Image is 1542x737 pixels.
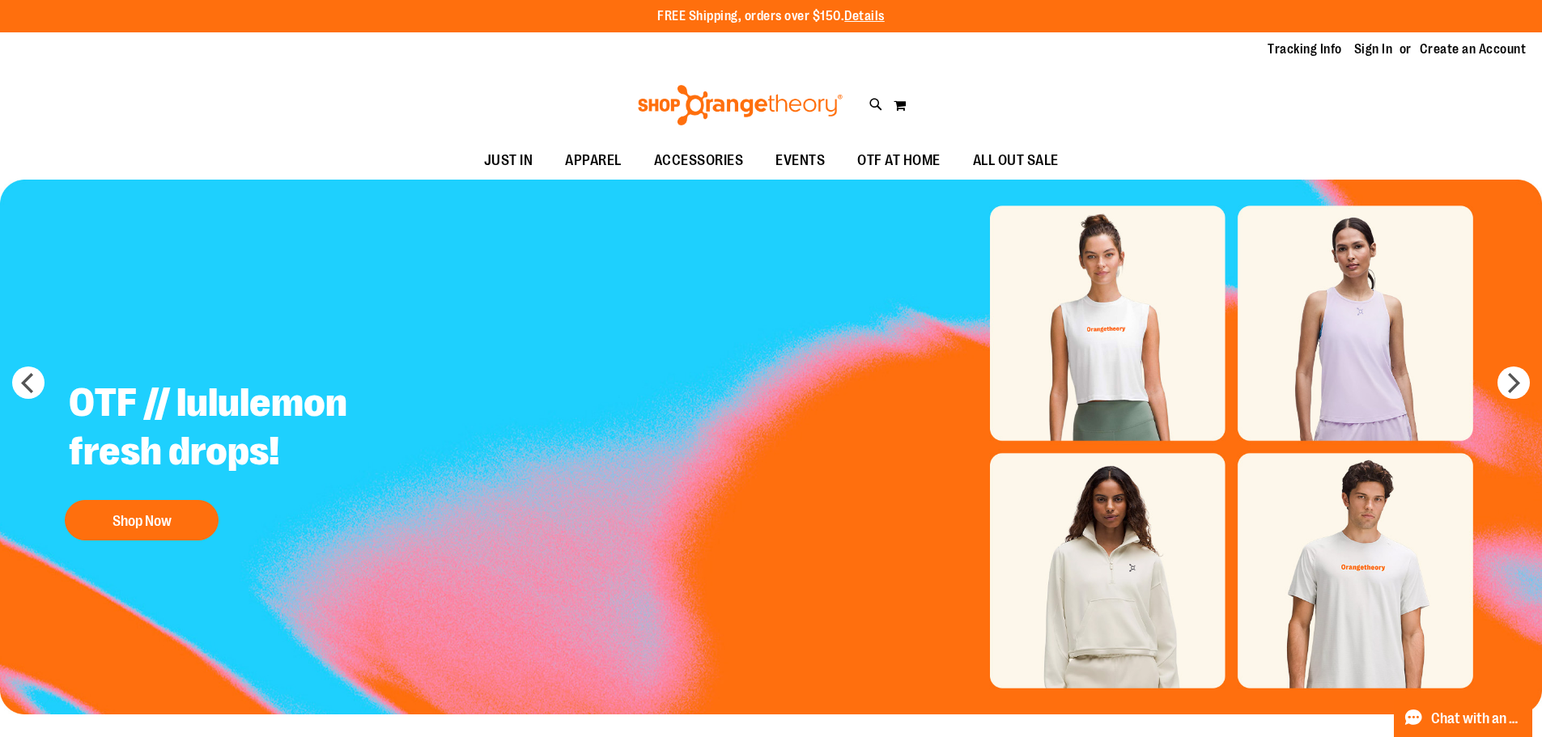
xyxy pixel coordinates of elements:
[1394,700,1533,737] button: Chat with an Expert
[1431,711,1523,726] span: Chat with an Expert
[565,142,622,179] span: APPAREL
[857,142,941,179] span: OTF AT HOME
[57,366,459,549] a: OTF // lululemon fresh drops! Shop Now
[654,142,744,179] span: ACCESSORIES
[638,142,760,180] a: ACCESSORIES
[1497,366,1530,399] button: next
[775,142,825,179] span: EVENTS
[549,142,638,180] a: APPAREL
[65,500,219,540] button: Shop Now
[973,142,1059,179] span: ALL OUT SALE
[57,366,459,492] h2: OTF // lululemon fresh drops!
[484,142,533,179] span: JUST IN
[1420,40,1527,58] a: Create an Account
[841,142,957,180] a: OTF AT HOME
[12,366,45,399] button: prev
[1354,40,1393,58] a: Sign In
[657,7,885,26] p: FREE Shipping, orders over $150.
[635,85,845,125] img: Shop Orangetheory
[468,142,550,180] a: JUST IN
[1268,40,1342,58] a: Tracking Info
[759,142,841,180] a: EVENTS
[957,142,1075,180] a: ALL OUT SALE
[844,9,885,23] a: Details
